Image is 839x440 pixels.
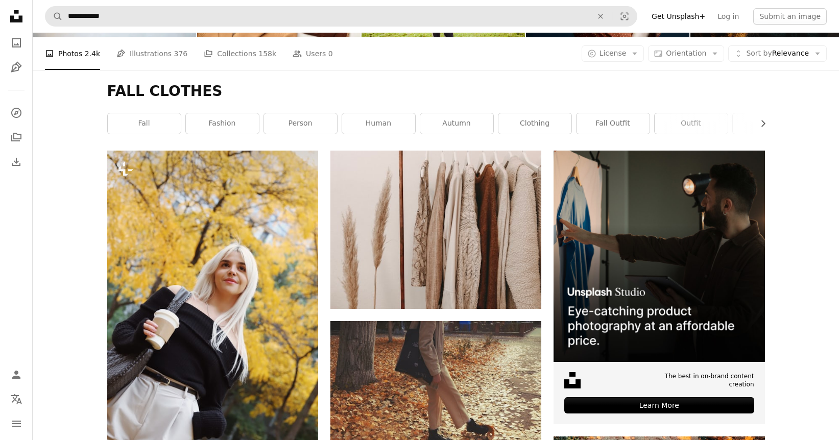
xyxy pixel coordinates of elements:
a: fall [108,113,181,134]
button: Menu [6,413,27,434]
span: Sort by [746,49,772,57]
button: License [582,45,644,62]
span: The best in on-brand content creation [638,372,754,389]
a: Users 0 [293,37,333,70]
a: autumn [420,113,493,134]
a: Get Unsplash+ [645,8,711,25]
a: Explore [6,103,27,123]
a: Illustrations [6,57,27,78]
a: A woman walking through a leaf covered park [330,396,541,405]
button: Clear [589,7,612,26]
a: Download History [6,152,27,172]
button: scroll list to the right [754,113,765,134]
button: Visual search [612,7,637,26]
a: Log in / Sign up [6,364,27,385]
a: Collections [6,127,27,148]
a: clothe [733,113,806,134]
span: Orientation [666,49,706,57]
span: 376 [174,48,188,59]
a: Photos [6,33,27,53]
a: person [264,113,337,134]
a: The best in on-brand content creationLearn More [554,151,764,424]
a: clothing [498,113,571,134]
a: Log in [711,8,745,25]
a: Home — Unsplash [6,6,27,29]
span: License [600,49,627,57]
a: fashion [186,113,259,134]
a: a woman with white hair is holding a coffee cup [107,304,318,313]
button: Submit an image [753,8,827,25]
button: Sort byRelevance [728,45,827,62]
button: Orientation [648,45,724,62]
a: human [342,113,415,134]
a: hanged top on brown and white clothes horse [330,225,541,234]
a: fall outfit [577,113,650,134]
img: hanged top on brown and white clothes horse [330,151,541,309]
span: Relevance [746,48,809,59]
div: Learn More [564,397,754,413]
img: file-1631678316303-ed18b8b5cb9cimage [564,372,581,388]
a: Collections 158k [204,37,276,70]
form: Find visuals sitewide [45,6,637,27]
a: outfit [655,113,728,134]
span: 158k [258,48,276,59]
img: file-1715714098234-25b8b4e9d8faimage [554,151,764,361]
a: Illustrations 376 [116,37,187,70]
span: 0 [328,48,333,59]
button: Search Unsplash [45,7,63,26]
h1: FALL CLOTHES [107,82,765,101]
button: Language [6,389,27,409]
